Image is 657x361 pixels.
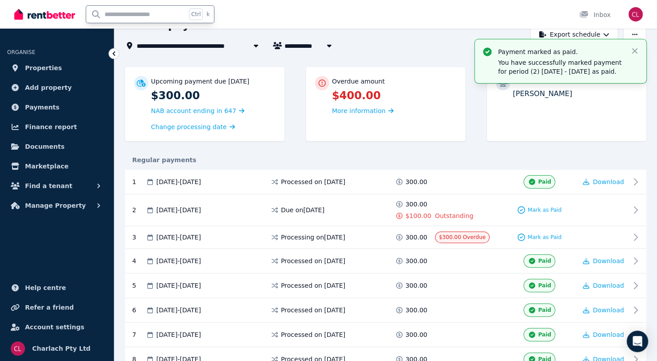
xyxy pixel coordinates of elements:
span: [DATE] - [DATE] [156,330,201,339]
span: [DATE] - [DATE] [156,256,201,265]
span: 300.00 [406,177,427,186]
div: 5 [132,279,146,292]
span: Download [593,306,624,314]
span: Change processing date [151,122,227,131]
div: 3 [132,231,146,243]
button: Download [583,281,624,290]
p: Upcoming payment due [DATE] [151,77,249,86]
a: Payments [7,98,107,116]
p: Overdue amount [332,77,385,86]
span: NAB account ending in 647 [151,107,236,114]
span: Download [593,178,624,185]
span: Payments [25,102,59,113]
span: [DATE] - [DATE] [156,281,201,290]
span: k [206,11,209,18]
span: $100.00 [406,211,431,220]
span: Find a tenant [25,180,72,191]
span: Paid [538,282,551,289]
span: Manage Property [25,200,86,211]
span: Properties [25,63,62,73]
a: Account settings [7,318,107,336]
div: 6 [132,303,146,317]
span: 300.00 [406,306,427,315]
p: You have successfully marked payment for period (2) [DATE] - [DATE] as paid. [498,58,623,76]
span: 300.00 [406,256,427,265]
span: Marketplace [25,161,68,172]
div: Open Intercom Messenger [627,331,648,352]
button: Download [583,177,624,186]
a: Change processing date [151,122,235,131]
span: More information [332,107,385,114]
p: Payment marked as paid. [498,47,623,56]
span: Processed on [DATE] [281,281,345,290]
span: 300.00 [406,200,427,209]
div: 7 [132,328,146,341]
span: 300.00 [406,281,427,290]
span: Paid [538,331,551,338]
span: Paid [538,257,551,264]
span: Account settings [25,322,84,332]
span: Mark as Paid [527,234,561,241]
span: Processed on [DATE] [281,306,345,315]
span: Finance report [25,122,77,132]
p: [PERSON_NAME] [513,88,637,99]
div: 4 [132,254,146,268]
span: Paid [538,178,551,185]
span: [DATE] - [DATE] [156,233,201,242]
span: Ctrl [189,8,203,20]
img: Charlach Pty Ltd [628,7,643,21]
div: Regular payments [125,155,646,164]
p: $400.00 [332,88,456,103]
span: Help centre [25,282,66,293]
span: Mark as Paid [527,206,561,214]
span: Processing on [DATE] [281,233,345,242]
span: Download [593,257,624,264]
div: Inbox [579,10,611,19]
span: Download [593,331,624,338]
a: Add property [7,79,107,97]
span: Charlach Pty Ltd [32,343,91,354]
p: $300.00 [151,88,276,103]
span: 300.00 [406,330,427,339]
img: RentBetter [14,8,75,21]
a: Finance report [7,118,107,136]
button: Manage Property [7,197,107,214]
span: ORGANISE [7,49,35,55]
span: Refer a friend [25,302,74,313]
button: Download [583,306,624,315]
div: 1 [132,175,146,189]
span: Processed on [DATE] [281,330,345,339]
button: Find a tenant [7,177,107,195]
span: [DATE] - [DATE] [156,206,201,214]
span: 300.00 [406,233,427,242]
span: Outstanding [435,211,473,220]
span: [DATE] - [DATE] [156,306,201,315]
a: Properties [7,59,107,77]
a: Marketplace [7,157,107,175]
span: Due on [DATE] [281,206,325,214]
a: Help centre [7,279,107,297]
img: Charlach Pty Ltd [11,341,25,356]
button: Export schedule [530,25,618,44]
a: Documents [7,138,107,155]
span: [DATE] - [DATE] [156,177,201,186]
div: 2 [132,200,146,220]
span: Paid [538,306,551,314]
a: Refer a friend [7,298,107,316]
button: Download [583,256,624,265]
span: Processed on [DATE] [281,256,345,265]
span: Download [593,282,624,289]
span: Documents [25,141,65,152]
span: Processed on [DATE] [281,177,345,186]
button: Download [583,330,624,339]
span: $300.00 Overdue [439,234,486,240]
span: Add property [25,82,72,93]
